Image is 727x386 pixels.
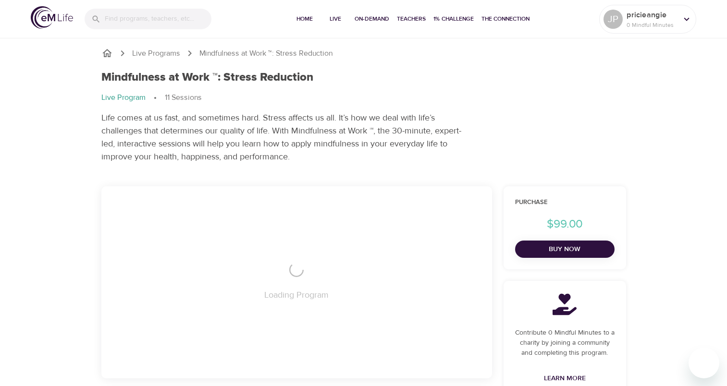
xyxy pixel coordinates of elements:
[515,241,615,258] button: Buy Now
[132,48,180,59] a: Live Programs
[101,92,146,103] p: Live Program
[544,373,586,385] span: Learn More
[515,216,615,233] p: $99.00
[515,328,615,358] p: Contribute 0 Mindful Minutes to a charity by joining a community and completing this program.
[293,14,316,24] span: Home
[199,48,333,59] p: Mindfulness at Work ™: Stress Reduction
[355,14,389,24] span: On-Demand
[165,92,202,103] p: 11 Sessions
[604,10,623,29] div: JP
[101,71,313,84] h1: Mindfulness at Work ™: Stress Reduction
[481,14,530,24] span: The Connection
[627,9,678,21] p: pricieangie
[515,198,615,208] h6: Purchase
[433,14,474,24] span: 1% Challenge
[627,21,678,29] p: 0 Mindful Minutes
[264,289,329,302] p: Loading Program
[397,14,426,24] span: Teachers
[324,14,347,24] span: Live
[101,111,462,163] p: Life comes at us fast, and sometimes hard. Stress affects us all. It’s how we deal with life’s ch...
[105,9,211,29] input: Find programs, teachers, etc...
[689,348,719,378] iframe: Button to launch messaging window
[523,243,607,255] span: Buy Now
[31,6,73,29] img: logo
[101,92,626,104] nav: breadcrumb
[101,48,626,59] nav: breadcrumb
